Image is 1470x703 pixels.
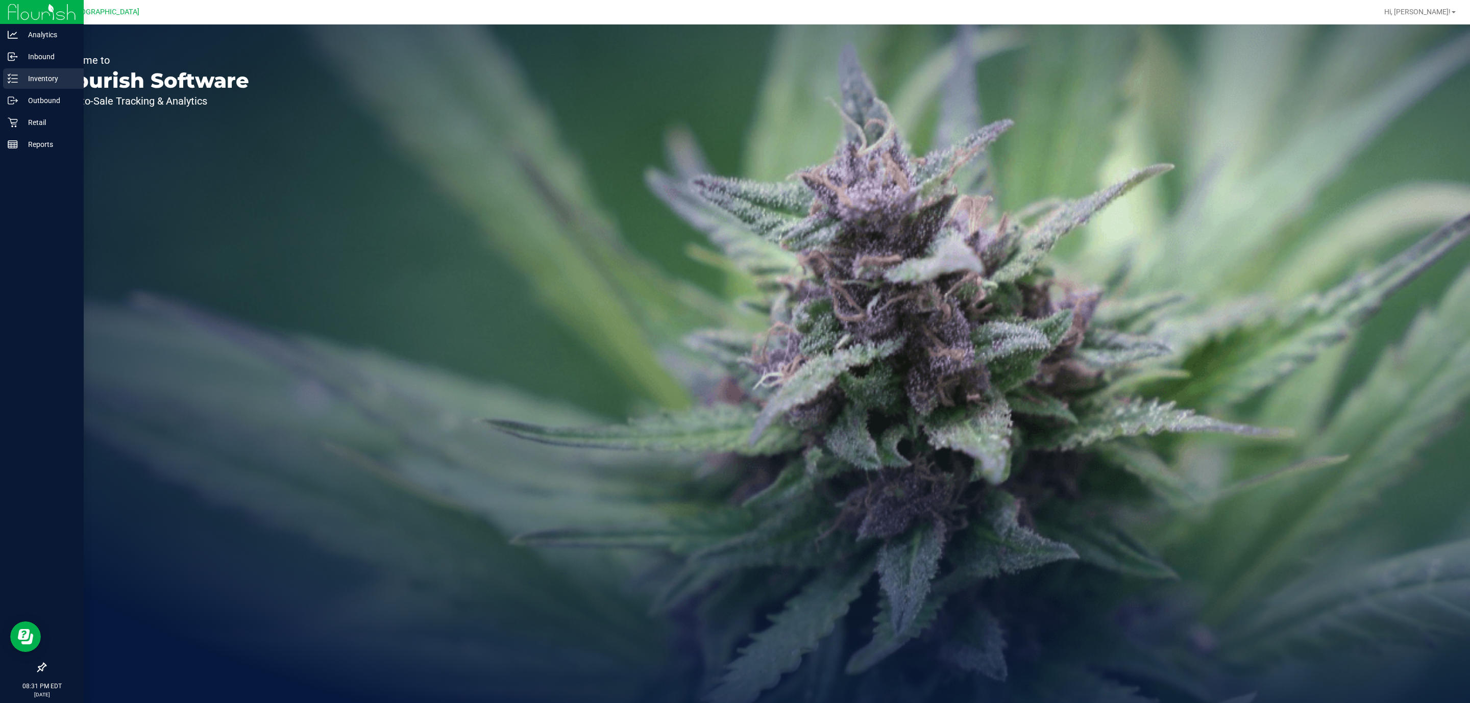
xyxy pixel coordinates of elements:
[18,72,79,85] p: Inventory
[8,95,18,106] inline-svg: Outbound
[10,621,41,652] iframe: Resource center
[55,96,249,106] p: Seed-to-Sale Tracking & Analytics
[55,70,249,91] p: Flourish Software
[55,55,249,65] p: Welcome to
[18,51,79,63] p: Inbound
[5,682,79,691] p: 08:31 PM EDT
[8,117,18,128] inline-svg: Retail
[8,139,18,149] inline-svg: Reports
[18,29,79,41] p: Analytics
[5,691,79,698] p: [DATE]
[18,116,79,129] p: Retail
[8,73,18,84] inline-svg: Inventory
[8,52,18,62] inline-svg: Inbound
[1384,8,1451,16] span: Hi, [PERSON_NAME]!
[18,138,79,150] p: Reports
[18,94,79,107] p: Outbound
[69,8,139,16] span: [GEOGRAPHIC_DATA]
[8,30,18,40] inline-svg: Analytics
